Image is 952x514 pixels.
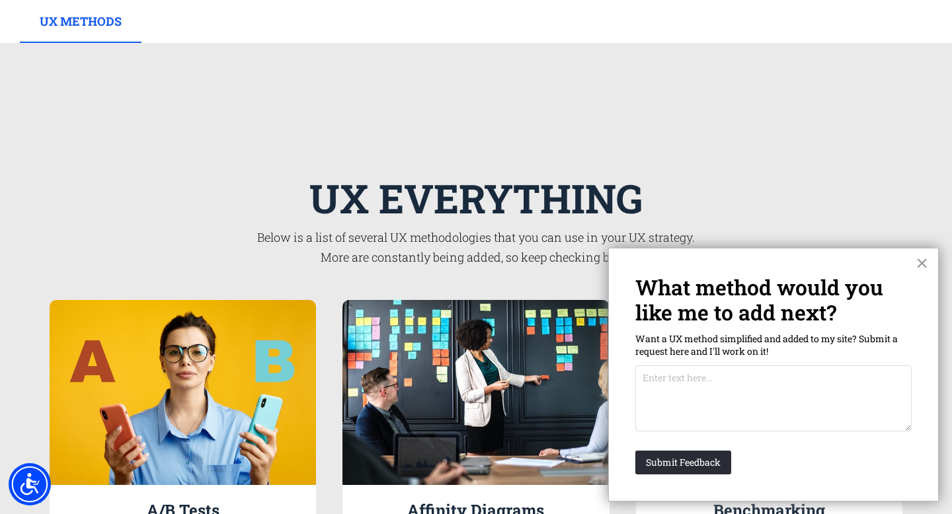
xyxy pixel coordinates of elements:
button: × [916,252,928,274]
p: Want a UX method simplified and added to my site? Submit a request here and I'll work on it! [635,332,912,358]
p: Below is a list of several UX methodologies that you can use in your UX strategy. More are consta... [50,228,902,267]
p: What method would you like me to add next? [635,275,912,326]
div: Accessibility Menu [9,463,51,505]
button: Submit Feedback [635,451,731,474]
h1: UX EVERYTHING [50,168,902,228]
